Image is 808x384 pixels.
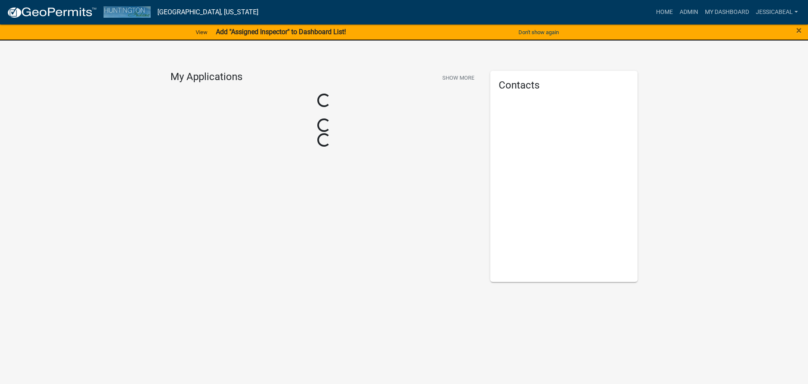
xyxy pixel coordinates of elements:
span: × [796,24,802,36]
a: JessicaBeal [752,4,801,20]
a: View [192,25,211,39]
a: My Dashboard [702,4,752,20]
img: Huntington County, Indiana [104,6,151,18]
button: Close [796,25,802,35]
h4: My Applications [170,71,242,83]
a: Home [653,4,676,20]
button: Show More [439,71,478,85]
button: Don't show again [515,25,562,39]
h5: Contacts [499,79,629,91]
strong: Add "Assigned Inspector" to Dashboard List! [216,28,346,36]
a: [GEOGRAPHIC_DATA], [US_STATE] [157,5,258,19]
a: Admin [676,4,702,20]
